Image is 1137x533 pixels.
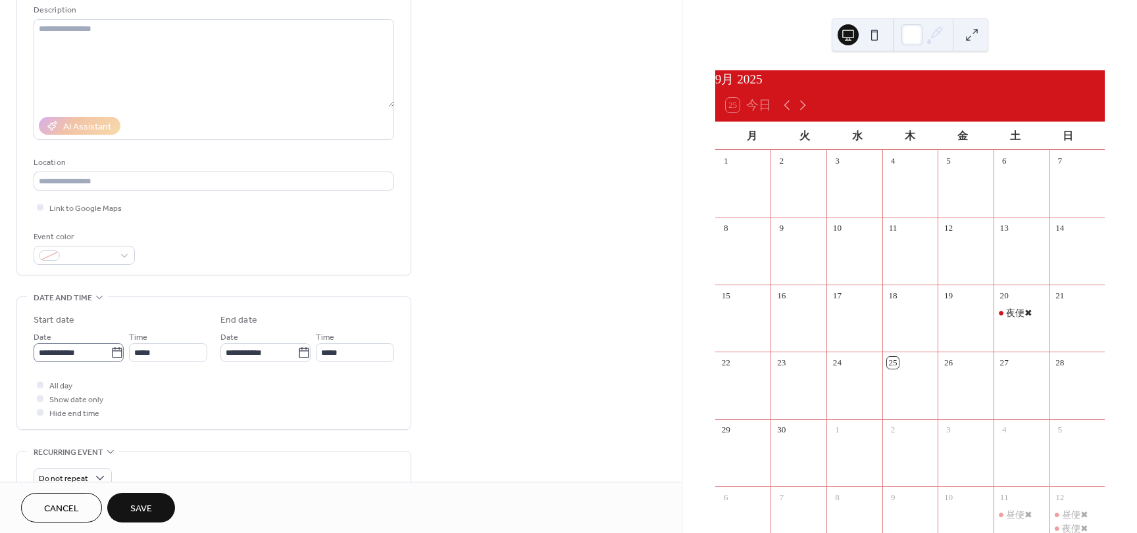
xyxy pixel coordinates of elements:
[831,289,843,301] div: 17
[887,154,899,166] div: 4
[776,154,788,166] div: 2
[34,313,74,327] div: Start date
[998,424,1010,436] div: 4
[1006,306,1032,319] div: 夜便✖
[49,407,99,421] span: Hide end time
[887,289,899,301] div: 18
[942,154,954,166] div: 5
[39,471,88,486] span: Do not repeat
[994,306,1049,319] div: 夜便✖
[107,493,175,522] button: Save
[34,446,103,459] span: Recurring event
[1054,424,1066,436] div: 5
[720,222,732,234] div: 8
[44,502,79,516] span: Cancel
[831,122,884,150] div: 水
[776,222,788,234] div: 9
[942,424,954,436] div: 3
[34,230,132,244] div: Event color
[49,393,103,407] span: Show date only
[34,291,92,305] span: Date and time
[942,357,954,369] div: 26
[220,313,257,327] div: End date
[726,122,778,150] div: 月
[1049,508,1105,521] div: 昼便✖
[998,289,1010,301] div: 20
[994,508,1049,521] div: 昼便✖
[998,222,1010,234] div: 13
[1006,508,1032,521] div: 昼便✖
[1054,357,1066,369] div: 28
[1054,491,1066,503] div: 12
[776,424,788,436] div: 30
[720,491,732,503] div: 6
[831,222,843,234] div: 10
[49,379,72,393] span: All day
[884,122,936,150] div: 木
[49,202,122,216] span: Link to Google Maps
[887,222,899,234] div: 11
[998,491,1010,503] div: 11
[1042,122,1094,150] div: 日
[776,357,788,369] div: 23
[34,331,51,344] span: Date
[1054,222,1066,234] div: 14
[776,491,788,503] div: 7
[942,222,954,234] div: 12
[831,424,843,436] div: 1
[942,491,954,503] div: 10
[1054,289,1066,301] div: 21
[887,357,899,369] div: 25
[1062,508,1088,521] div: 昼便✖
[778,122,831,150] div: 火
[831,491,843,503] div: 8
[720,424,732,436] div: 29
[887,491,899,503] div: 9
[998,154,1010,166] div: 6
[942,289,954,301] div: 19
[34,156,392,170] div: Location
[989,122,1042,150] div: 土
[720,154,732,166] div: 1
[130,502,152,516] span: Save
[936,122,989,150] div: 金
[21,493,102,522] button: Cancel
[998,357,1010,369] div: 27
[887,424,899,436] div: 2
[715,70,1105,89] div: 9月 2025
[1054,154,1066,166] div: 7
[34,3,392,17] div: Description
[831,357,843,369] div: 24
[220,331,238,344] span: Date
[129,331,147,344] span: Time
[720,357,732,369] div: 22
[316,331,334,344] span: Time
[831,154,843,166] div: 3
[720,289,732,301] div: 15
[776,289,788,301] div: 16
